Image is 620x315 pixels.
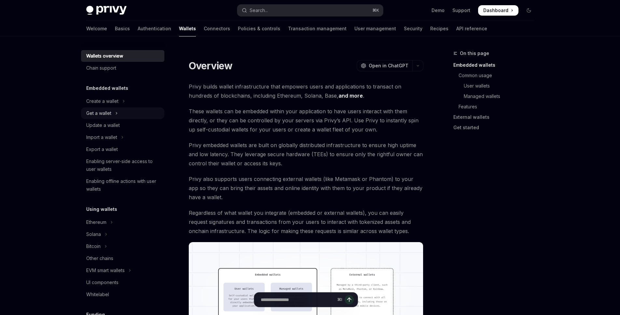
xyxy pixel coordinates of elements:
button: Toggle Bitcoin section [81,240,164,252]
div: Solana [86,230,101,238]
button: Toggle Ethereum section [81,216,164,228]
a: User wallets [453,81,539,91]
input: Ask a question... [261,293,335,307]
span: On this page [460,49,489,57]
div: Wallets overview [86,52,123,60]
a: Wallets [179,21,196,36]
a: Chain support [81,62,164,74]
a: Authentication [138,21,171,36]
span: ⌘ K [372,8,379,13]
div: Bitcoin [86,242,101,250]
div: Update a wallet [86,121,120,129]
a: Connectors [204,21,230,36]
a: User management [354,21,396,36]
button: Toggle Create a wallet section [81,95,164,107]
a: Enabling server-side access to user wallets [81,156,164,175]
span: These wallets can be embedded within your application to have users interact with them directly, ... [189,107,423,134]
div: Import a wallet [86,133,117,141]
a: Features [453,102,539,112]
a: Basics [115,21,130,36]
button: Toggle dark mode [524,5,534,16]
span: Privy builds wallet infrastructure that empowers users and applications to transact on hundreds o... [189,82,423,100]
a: Policies & controls [238,21,280,36]
button: Toggle Get a wallet section [81,107,164,119]
button: Open search [237,5,383,16]
div: Chain support [86,64,116,72]
div: Ethereum [86,218,106,226]
button: Toggle EVM smart wallets section [81,265,164,276]
div: Whitelabel [86,291,109,298]
img: dark logo [86,6,127,15]
a: Security [404,21,422,36]
span: Open in ChatGPT [369,62,408,69]
a: Dashboard [478,5,518,16]
h5: Embedded wallets [86,84,128,92]
div: Export a wallet [86,145,118,153]
a: Get started [453,122,539,133]
a: UI components [81,277,164,288]
h5: Using wallets [86,205,117,213]
span: Dashboard [483,7,508,14]
a: Transaction management [288,21,347,36]
a: Recipes [430,21,448,36]
span: Privy embedded wallets are built on globally distributed infrastructure to ensure high uptime and... [189,141,423,168]
a: Support [452,7,470,14]
a: Welcome [86,21,107,36]
span: Privy also supports users connecting external wallets (like Metamask or Phantom) to your app so t... [189,174,423,202]
div: Enabling offline actions with user wallets [86,177,160,193]
a: Enabling offline actions with user wallets [81,175,164,195]
a: Demo [432,7,445,14]
div: UI components [86,279,118,286]
a: Managed wallets [453,91,539,102]
button: Open in ChatGPT [357,60,412,71]
div: Get a wallet [86,109,111,117]
h1: Overview [189,60,233,72]
a: Wallets overview [81,50,164,62]
div: Enabling server-side access to user wallets [86,157,160,173]
div: EVM smart wallets [86,267,125,274]
button: Toggle Solana section [81,228,164,240]
div: Other chains [86,254,113,262]
button: Send message [345,295,354,304]
a: Embedded wallets [453,60,539,70]
span: Regardless of what wallet you integrate (embedded or external wallets), you can easily request si... [189,208,423,236]
div: Search... [250,7,268,14]
div: Create a wallet [86,97,118,105]
a: and more [338,92,363,99]
a: Update a wallet [81,119,164,131]
a: Export a wallet [81,144,164,155]
a: Whitelabel [81,289,164,300]
a: Other chains [81,253,164,264]
a: Common usage [453,70,539,81]
a: External wallets [453,112,539,122]
a: API reference [456,21,487,36]
button: Toggle Import a wallet section [81,131,164,143]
